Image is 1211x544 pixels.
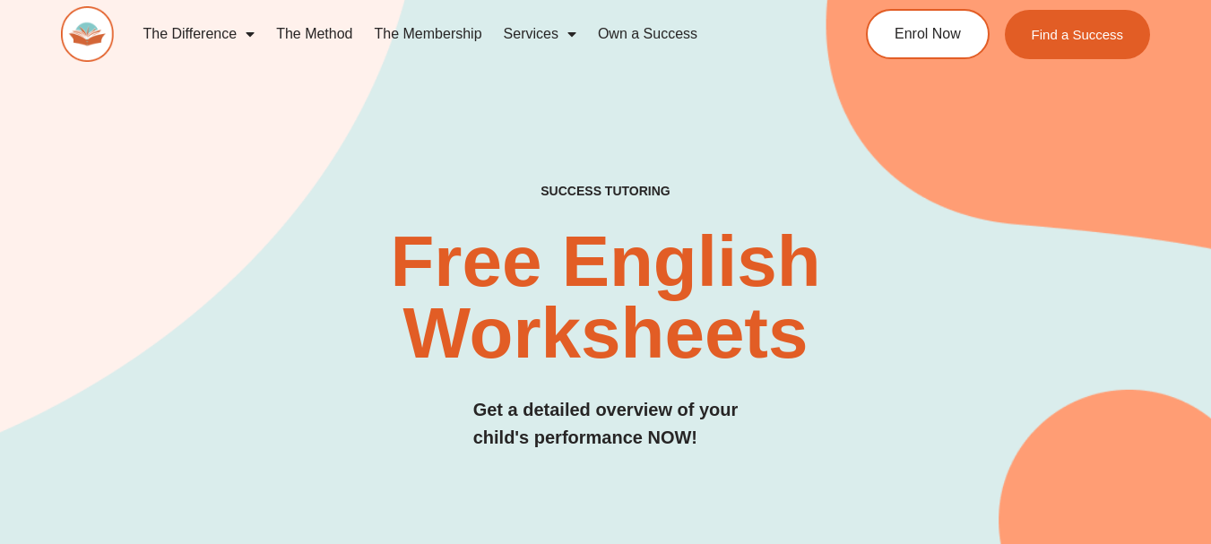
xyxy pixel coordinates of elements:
[445,184,767,199] h4: SUCCESS TUTORING​
[364,13,493,55] a: The Membership
[265,13,363,55] a: The Method
[132,13,265,55] a: The Difference
[587,13,708,55] a: Own a Success
[246,226,964,369] h2: Free English Worksheets​
[866,9,990,59] a: Enrol Now
[132,13,803,55] nav: Menu
[473,396,739,452] h3: Get a detailed overview of your child's performance NOW!
[1032,28,1124,41] span: Find a Success
[1005,10,1151,59] a: Find a Success
[493,13,587,55] a: Services
[895,27,961,41] span: Enrol Now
